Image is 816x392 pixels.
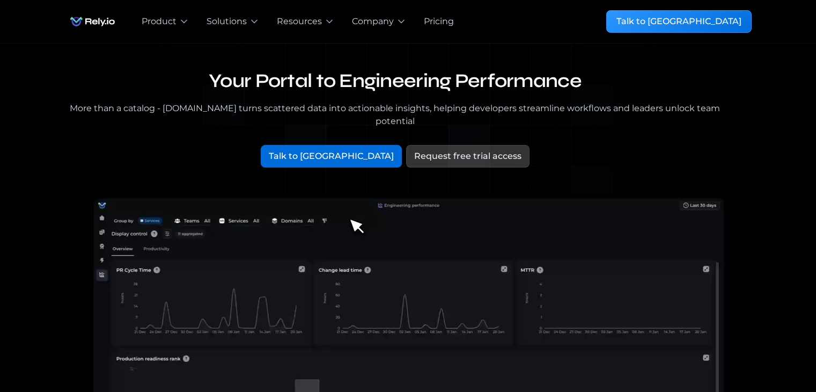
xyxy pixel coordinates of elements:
[269,150,394,163] div: Talk to [GEOGRAPHIC_DATA]
[424,15,454,28] a: Pricing
[65,11,120,32] a: home
[142,15,177,28] div: Product
[616,15,741,28] div: Talk to [GEOGRAPHIC_DATA]
[277,15,322,28] div: Resources
[65,102,726,128] div: More than a catalog - [DOMAIN_NAME] turns scattered data into actionable insights, helping develo...
[65,11,120,32] img: Rely.io logo
[352,15,394,28] div: Company
[414,150,521,163] div: Request free trial access
[406,145,530,168] a: Request free trial access
[207,15,247,28] div: Solutions
[606,10,752,33] a: Talk to [GEOGRAPHIC_DATA]
[65,69,726,93] h1: Your Portal to Engineering Performance
[261,145,402,168] a: Talk to [GEOGRAPHIC_DATA]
